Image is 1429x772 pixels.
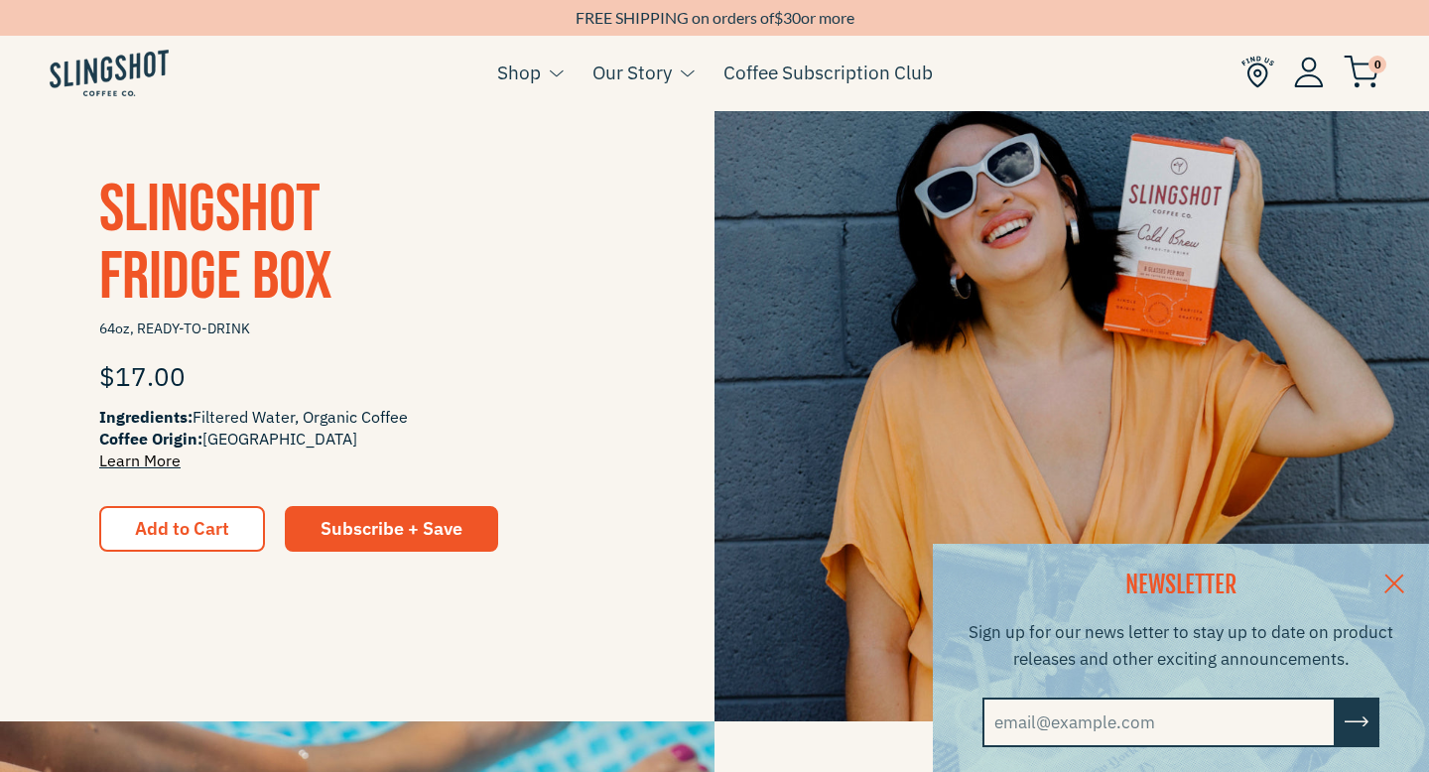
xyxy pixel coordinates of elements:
[135,517,229,540] span: Add to Cart
[99,450,181,470] a: Learn More
[99,170,332,318] a: SlingshotFridge Box
[99,407,193,427] span: Ingredients:
[99,429,202,449] span: Coffee Origin:
[285,506,498,552] a: Subscribe + Save
[99,312,615,346] span: 64oz, READY-TO-DRINK
[1344,61,1379,84] a: 0
[982,698,1336,747] input: email@example.com
[592,58,672,87] a: Our Story
[958,619,1404,673] p: Sign up for our news letter to stay up to date on product releases and other exciting announcements.
[99,346,615,406] div: $17.00
[99,406,615,471] span: Filtered Water, Organic Coffee [GEOGRAPHIC_DATA]
[99,170,332,318] span: Slingshot Fridge Box
[497,58,541,87] a: Shop
[783,8,801,27] span: 30
[958,569,1404,602] h2: NEWSLETTER
[774,8,783,27] span: $
[1344,56,1379,88] img: cart
[321,517,462,540] span: Subscribe + Save
[99,506,265,552] button: Add to Cart
[1294,57,1324,87] img: Account
[723,58,933,87] a: Coffee Subscription Club
[714,7,1429,721] img: SLINGSHOT FRIDGE BOX (64OZ, READY-TO-DRINK)
[1241,56,1274,88] img: Find Us
[1368,56,1386,73] span: 0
